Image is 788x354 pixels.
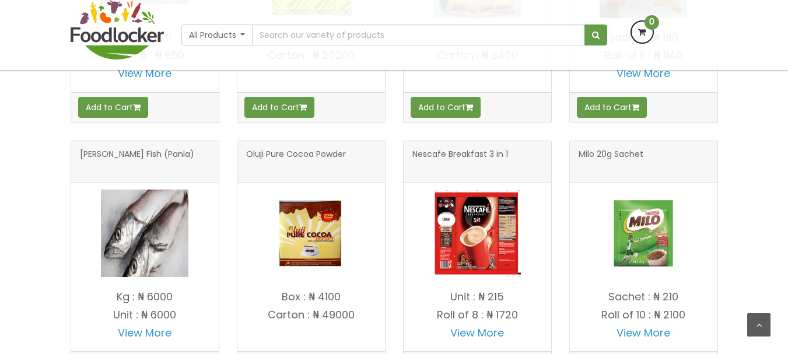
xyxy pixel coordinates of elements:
[181,24,253,45] button: All Products
[71,291,219,303] p: Kg : ₦ 6000
[645,15,659,30] span: 0
[133,103,141,111] i: Add to cart
[71,309,219,321] p: Unit : ₦ 6000
[412,150,508,173] span: Nescafe Breakfast 3 in 1
[237,291,385,303] p: Box : ₦ 4100
[577,97,647,118] button: Add to Cart
[246,150,346,173] span: Oluji Pure Cocoa Powder
[237,309,385,321] p: Carton : ₦ 49000
[411,97,481,118] button: Add to Cart
[632,103,639,111] i: Add to cart
[433,190,521,277] img: Nescafe Breakfast 3 in 1
[299,103,307,111] i: Add to cart
[252,24,584,45] input: Search our variety of products
[244,97,314,118] button: Add to Cart
[617,66,670,80] a: View More
[267,190,355,277] img: Oluji Pure Cocoa Powder
[118,66,171,80] a: View More
[78,97,148,118] button: Add to Cart
[617,325,670,340] a: View More
[118,325,171,340] a: View More
[570,309,717,321] p: Roll of 10 : ₦ 2100
[404,291,551,303] p: Unit : ₦ 215
[101,190,188,277] img: Hake Fish (Panla)
[465,103,473,111] i: Add to cart
[404,309,551,321] p: Roll of 8 : ₦ 1720
[600,190,687,277] img: Milo 20g Sachet
[450,325,504,340] a: View More
[80,150,194,173] span: [PERSON_NAME] Fish (Panla)
[570,291,717,303] p: Sachet : ₦ 210
[579,150,643,173] span: Milo 20g Sachet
